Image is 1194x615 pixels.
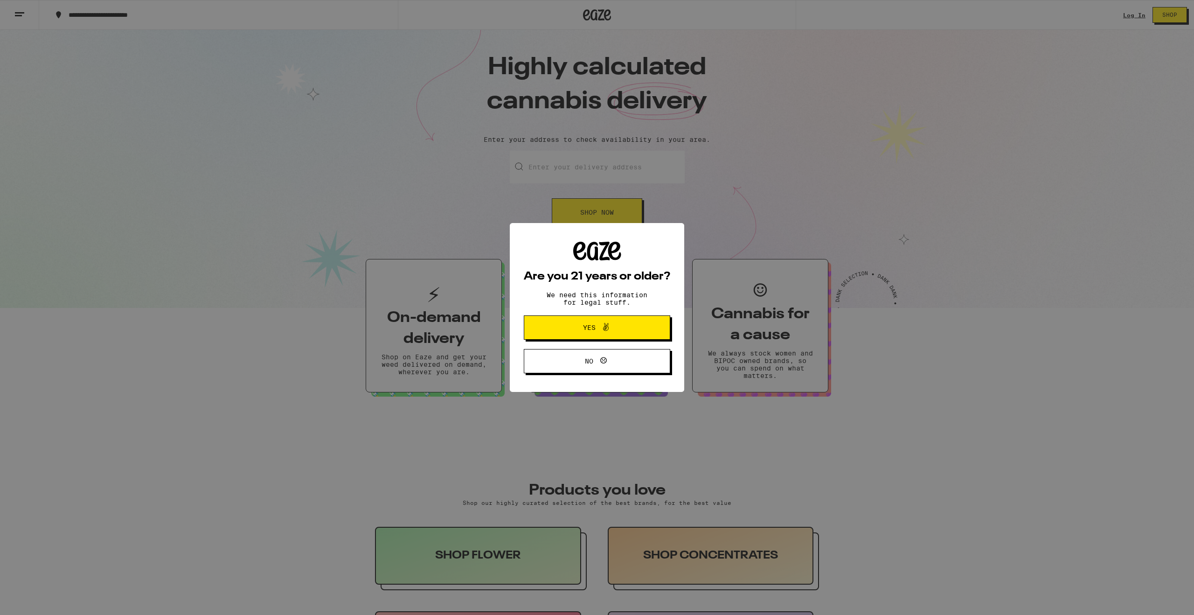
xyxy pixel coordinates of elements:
[524,349,670,373] button: No
[1134,587,1185,610] iframe: Opens a widget where you can find more information
[585,358,593,364] span: No
[583,324,596,331] span: Yes
[524,271,670,282] h2: Are you 21 years or older?
[539,291,655,306] p: We need this information for legal stuff.
[524,315,670,340] button: Yes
